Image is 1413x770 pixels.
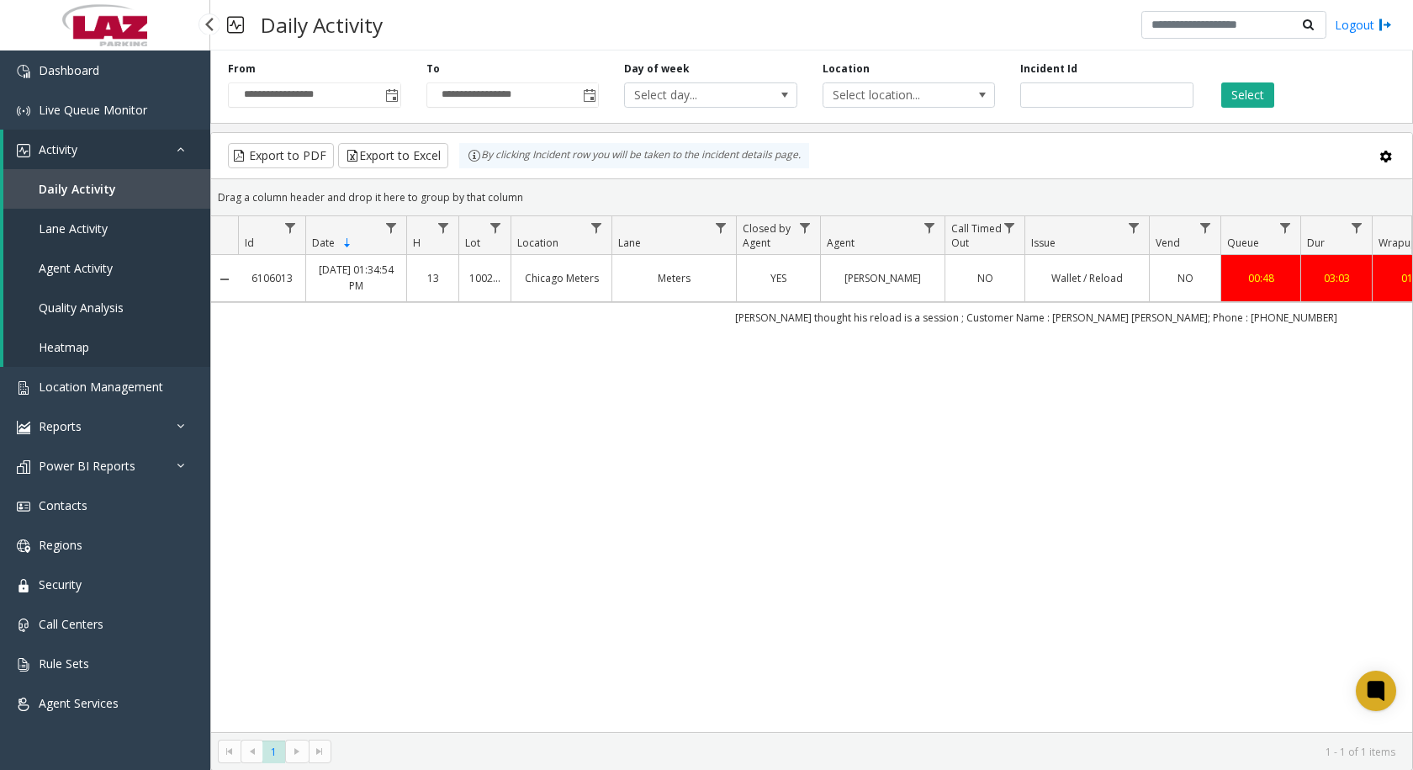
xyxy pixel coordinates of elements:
img: 'icon' [17,104,30,118]
img: 'icon' [17,381,30,395]
a: Chicago Meters [521,270,601,286]
span: Agent [827,236,855,250]
img: infoIcon.svg [468,149,481,162]
span: Agent Services [39,695,119,711]
span: Heatmap [39,339,89,355]
span: Closed by Agent [743,221,791,250]
h3: Daily Activity [252,4,391,45]
span: Select day... [625,83,762,107]
kendo-pager-info: 1 - 1 of 1 items [341,745,1395,759]
span: NO [1177,271,1193,285]
a: Lot Filter Menu [484,216,507,239]
a: H Filter Menu [432,216,455,239]
span: Date [312,236,335,250]
span: Call Timed Out [951,221,1002,250]
img: pageIcon [227,4,244,45]
a: Wallet / Reload [1035,270,1139,286]
a: Meters [622,270,726,286]
img: 'icon' [17,698,30,711]
label: To [426,61,440,77]
span: Lane [618,236,641,250]
span: Rule Sets [39,656,89,672]
a: [PERSON_NAME] [831,270,934,286]
span: Daily Activity [39,181,116,197]
span: Lot [465,236,480,250]
img: 'icon' [17,421,30,434]
span: Security [39,576,82,592]
span: Vend [1156,236,1180,250]
span: Live Queue Monitor [39,102,147,118]
img: 'icon' [17,460,30,474]
img: 'icon' [17,619,30,632]
span: Reports [39,418,82,434]
span: Queue [1227,236,1259,250]
a: Activity [3,130,210,169]
img: 'icon' [17,65,30,78]
span: Sortable [341,236,354,250]
span: Toggle popup [579,83,598,107]
a: Daily Activity [3,169,210,209]
a: Quality Analysis [3,288,210,327]
a: 13 [417,270,448,286]
a: Heatmap [3,327,210,367]
span: Dur [1307,236,1325,250]
span: Id [245,236,254,250]
span: Regions [39,537,82,553]
img: logout [1379,16,1392,34]
a: NO [955,270,1014,286]
a: 03:03 [1311,270,1362,286]
button: Export to PDF [228,143,334,168]
span: Lane Activity [39,220,108,236]
a: Agent Activity [3,248,210,288]
a: Lane Activity [3,209,210,248]
span: Call Centers [39,616,103,632]
a: Issue Filter Menu [1123,216,1146,239]
img: 'icon' [17,144,30,157]
button: Select [1221,82,1274,108]
span: Quality Analysis [39,300,124,316]
a: Dur Filter Menu [1346,216,1368,239]
span: Location Management [39,379,163,395]
button: Export to Excel [338,143,448,168]
a: 00:48 [1231,270,1290,286]
a: 100240 [469,270,500,286]
span: Select location... [823,83,961,107]
span: Issue [1031,236,1056,250]
span: Page 1 [262,741,285,763]
a: Agent Filter Menu [918,216,941,239]
a: [DATE] 01:34:54 PM [316,262,396,294]
label: Location [823,61,870,77]
label: Incident Id [1020,61,1077,77]
span: H [413,236,421,250]
img: 'icon' [17,539,30,553]
span: Agent Activity [39,260,113,276]
div: Drag a column header and drop it here to group by that column [211,183,1412,212]
span: Location [517,236,558,250]
div: By clicking Incident row you will be taken to the incident details page. [459,143,809,168]
a: Closed by Agent Filter Menu [794,216,817,239]
span: Power BI Reports [39,458,135,474]
a: Vend Filter Menu [1194,216,1217,239]
img: 'icon' [17,500,30,513]
label: From [228,61,256,77]
span: Activity [39,141,77,157]
a: NO [1160,270,1210,286]
a: Logout [1335,16,1392,34]
a: Collapse Details [211,273,238,286]
span: Dashboard [39,62,99,78]
span: Contacts [39,497,87,513]
a: Lane Filter Menu [710,216,733,239]
span: YES [770,271,786,285]
a: 6106013 [248,270,295,286]
a: Call Timed Out Filter Menu [998,216,1021,239]
img: 'icon' [17,658,30,672]
img: 'icon' [17,579,30,592]
a: Queue Filter Menu [1274,216,1297,239]
a: Date Filter Menu [380,216,403,239]
a: YES [747,270,810,286]
a: Id Filter Menu [279,216,302,239]
a: Location Filter Menu [585,216,608,239]
span: Toggle popup [382,83,400,107]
